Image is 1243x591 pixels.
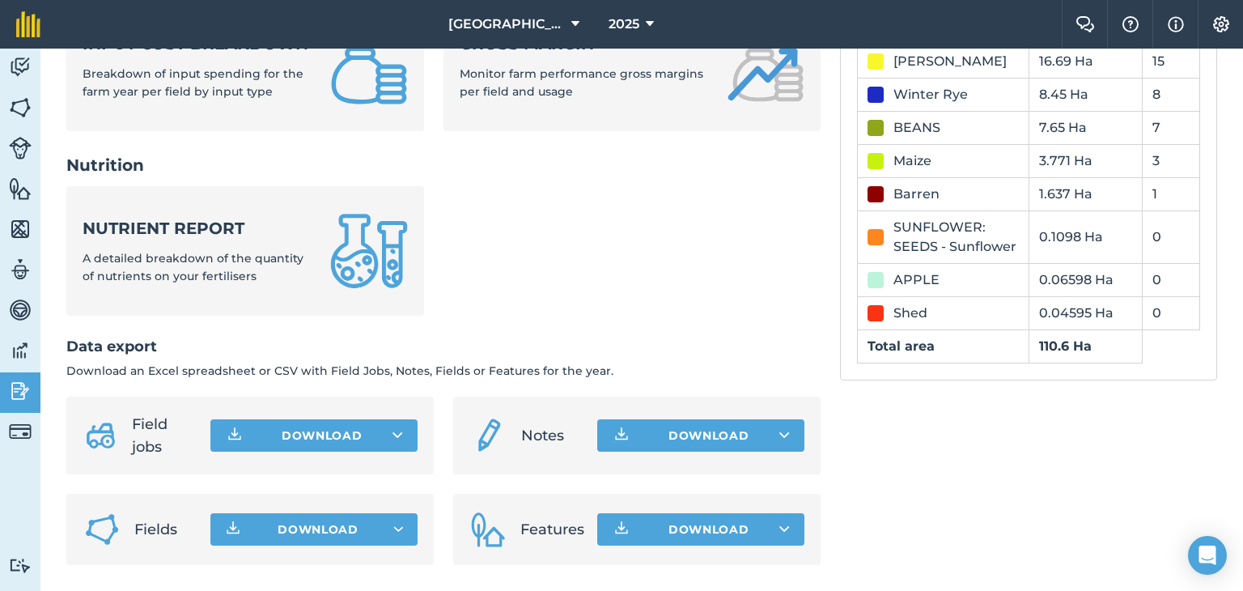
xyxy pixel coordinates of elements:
div: Winter Rye [893,85,968,104]
td: 15 [1143,45,1200,78]
a: Nutrient reportA detailed breakdown of the quantity of nutrients on your fertilisers [66,186,424,316]
span: Features [520,518,584,541]
span: Download [278,521,358,538]
span: Breakdown of input spending for the farm year per field by input type [83,66,303,99]
img: fieldmargin Logo [16,11,40,37]
td: 1 [1143,177,1200,210]
img: svg+xml;base64,PD94bWwgdmVyc2lvbj0iMS4wIiBlbmNvZGluZz0idXRmLTgiPz4KPCEtLSBHZW5lcmF0b3I6IEFkb2JlIE... [9,558,32,573]
img: svg+xml;base64,PD94bWwgdmVyc2lvbj0iMS4wIiBlbmNvZGluZz0idXRmLTgiPz4KPCEtLSBHZW5lcmF0b3I6IEFkb2JlIE... [9,55,32,79]
div: Maize [893,151,931,171]
img: svg+xml;base64,PD94bWwgdmVyc2lvbj0iMS4wIiBlbmNvZGluZz0idXRmLTgiPz4KPCEtLSBHZW5lcmF0b3I6IEFkb2JlIE... [9,420,32,443]
img: Two speech bubbles overlapping with the left bubble in the forefront [1075,16,1095,32]
img: svg+xml;base64,PHN2ZyB4bWxucz0iaHR0cDovL3d3dy53My5vcmcvMjAwMC9zdmciIHdpZHRoPSI1NiIgaGVpZ2h0PSI2MC... [9,176,32,201]
img: svg+xml;base64,PD94bWwgdmVyc2lvbj0iMS4wIiBlbmNvZGluZz0idXRmLTgiPz4KPCEtLSBHZW5lcmF0b3I6IEFkb2JlIE... [9,338,32,363]
img: Gross margin [727,28,804,105]
div: Barren [893,185,940,204]
td: 0.04595 Ha [1029,296,1143,330]
td: 0.06598 Ha [1029,263,1143,296]
a: Gross marginMonitor farm performance gross margins per field and usage [443,2,821,131]
a: Input cost breakdownBreakdown of input spending for the farm year per field by input type [66,2,424,131]
div: BEANS [893,118,940,138]
img: svg+xml;base64,PD94bWwgdmVyc2lvbj0iMS4wIiBlbmNvZGluZz0idXRmLTgiPz4KPCEtLSBHZW5lcmF0b3I6IEFkb2JlIE... [9,257,32,282]
span: Notes [521,424,584,447]
td: 0 [1143,210,1200,263]
img: svg+xml;base64,PHN2ZyB4bWxucz0iaHR0cDovL3d3dy53My5vcmcvMjAwMC9zdmciIHdpZHRoPSI1NiIgaGVpZ2h0PSI2MC... [9,96,32,120]
img: Input cost breakdown [330,28,408,105]
img: svg+xml;base64,PD94bWwgdmVyc2lvbj0iMS4wIiBlbmNvZGluZz0idXRmLTgiPz4KPCEtLSBHZW5lcmF0b3I6IEFkb2JlIE... [9,137,32,159]
img: Nutrient report [330,212,408,290]
img: svg+xml;base64,PHN2ZyB4bWxucz0iaHR0cDovL3d3dy53My5vcmcvMjAwMC9zdmciIHdpZHRoPSI1NiIgaGVpZ2h0PSI2MC... [9,217,32,241]
td: 8.45 Ha [1029,78,1143,111]
td: 16.69 Ha [1029,45,1143,78]
img: Download icon [612,426,631,445]
span: A detailed breakdown of the quantity of nutrients on your fertilisers [83,251,303,283]
button: Download [597,513,804,546]
img: svg+xml;base64,PD94bWwgdmVyc2lvbj0iMS4wIiBlbmNvZGluZz0idXRmLTgiPz4KPCEtLSBHZW5lcmF0b3I6IEFkb2JlIE... [469,416,508,455]
button: Download [597,419,804,452]
strong: 110.6 Ha [1039,338,1092,354]
img: svg+xml;base64,PD94bWwgdmVyc2lvbj0iMS4wIiBlbmNvZGluZz0idXRmLTgiPz4KPCEtLSBHZW5lcmF0b3I6IEFkb2JlIE... [83,416,119,455]
img: A cog icon [1211,16,1231,32]
div: [PERSON_NAME] [893,52,1007,71]
td: 7 [1143,111,1200,144]
button: Download [210,513,418,546]
td: 0.1098 Ha [1029,210,1143,263]
td: 1.637 Ha [1029,177,1143,210]
img: Fields icon [83,510,121,549]
div: SUNFLOWER: SEEDS - Sunflower [893,218,1019,257]
strong: Nutrient report [83,217,311,240]
img: Features icon [469,510,507,549]
span: 2025 [609,15,639,34]
div: Shed [893,304,927,323]
span: Fields [134,518,197,541]
h2: Data export [66,335,821,359]
td: 3 [1143,144,1200,177]
td: 0 [1143,296,1200,330]
img: Download icon [225,426,244,445]
button: Download [210,419,418,452]
p: Download an Excel spreadsheet or CSV with Field Jobs, Notes, Fields or Features for the year. [66,362,821,380]
h2: Nutrition [66,154,821,176]
strong: Total area [868,338,935,354]
img: Download icon [612,520,631,539]
img: svg+xml;base64,PHN2ZyB4bWxucz0iaHR0cDovL3d3dy53My5vcmcvMjAwMC9zdmciIHdpZHRoPSIxNyIgaGVpZ2h0PSIxNy... [1168,15,1184,34]
div: APPLE [893,270,940,290]
td: 0 [1143,263,1200,296]
img: A question mark icon [1121,16,1140,32]
td: 7.65 Ha [1029,111,1143,144]
img: svg+xml;base64,PD94bWwgdmVyc2lvbj0iMS4wIiBlbmNvZGluZz0idXRmLTgiPz4KPCEtLSBHZW5lcmF0b3I6IEFkb2JlIE... [9,298,32,322]
span: [GEOGRAPHIC_DATA] [448,15,565,34]
img: svg+xml;base64,PD94bWwgdmVyc2lvbj0iMS4wIiBlbmNvZGluZz0idXRmLTgiPz4KPCEtLSBHZW5lcmF0b3I6IEFkb2JlIE... [9,379,32,403]
div: Open Intercom Messenger [1188,536,1227,575]
span: Field jobs [132,413,197,458]
span: Monitor farm performance gross margins per field and usage [460,66,703,99]
td: 3.771 Ha [1029,144,1143,177]
td: 8 [1143,78,1200,111]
